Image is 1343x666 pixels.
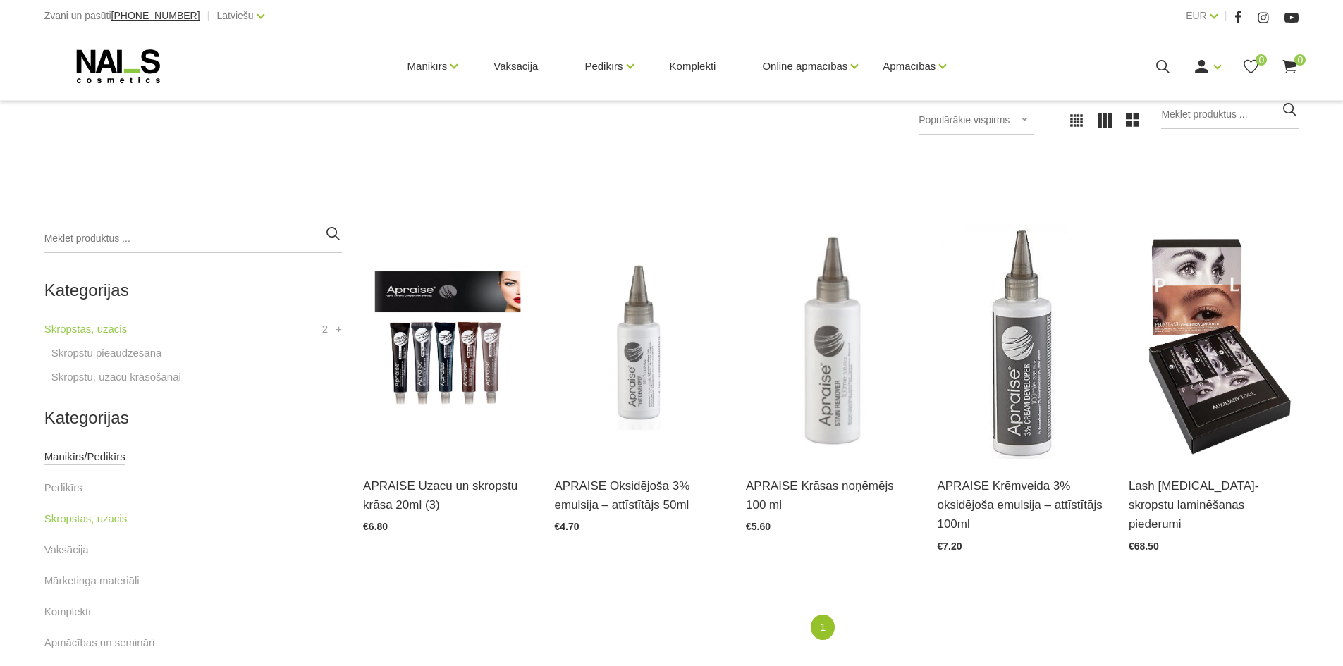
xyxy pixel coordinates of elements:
[407,38,448,94] a: Manikīrs
[322,321,328,338] span: 2
[937,225,1107,459] img: Krēmīgas tekstūras oksidants, satur 3% ūdeņraža pārskābi. Ražots: UK...
[1281,58,1299,75] a: 0
[44,479,82,496] a: Pedikīrs
[1161,101,1299,129] input: Meklēt produktus ...
[1129,225,1299,459] img: Komplektā ietilpst:Liftinga losjons * 10,Nostiprinošs losjons * 10,Barojošs losjons * 10,Liftinga...
[44,603,91,620] a: Komplekti
[937,541,962,552] span: €7.20
[883,38,936,94] a: Apmācības
[336,321,342,338] a: +
[1256,54,1267,66] span: 0
[1129,476,1299,534] a: Lash [MEDICAL_DATA]- skropstu laminēšanas piederumi
[1242,58,1260,75] a: 0
[44,321,128,338] a: Skropstas, uzacis
[44,281,342,300] h2: Kategorijas
[746,225,916,459] img: Krāsas traipu noņemšanas līdzeklis no ādas. Ražots: UK...
[746,476,916,514] a: APRAISE Krāsas noņēmējs 100 ml
[555,225,725,459] img: Oksidants - šķidras tekstūras, satur 3% ūdeņraža pārskābi.Ražots: UK...
[482,32,549,100] a: Vaksācija
[1294,54,1306,66] span: 0
[44,634,155,651] a: Apmācības un semināri
[217,7,254,24] a: Latviešu
[44,448,125,465] a: Manikīrs/Pedikīrs
[44,541,89,558] a: Vaksācija
[746,521,771,532] span: €5.60
[363,225,533,459] img: Profesionāla krāsa uzacu un skropstu krāsošanai. Krāsas noturība līdz 8 nedēļām. Iepakojums pared...
[363,615,1299,641] nav: catalog-product-list
[762,38,847,94] a: Online apmācības
[111,10,200,21] span: [PHONE_NUMBER]
[51,345,162,362] a: Skropstu pieaudzēsana
[111,11,200,21] a: [PHONE_NUMBER]
[44,7,200,25] div: Zvani un pasūti
[811,615,835,641] a: 1
[555,476,725,514] a: APRAISE Oksidējoša 3% emulsija – attīstītājs 50ml
[44,572,140,589] a: Mārketinga materiāli
[1186,7,1207,24] a: EUR
[658,32,728,100] a: Komplekti
[363,521,388,532] span: €6.80
[44,225,342,253] input: Meklēt produktus ...
[584,38,623,94] a: Pedikīrs
[1225,7,1227,25] span: |
[51,369,181,386] a: Skropstu, uzacu krāsošanai
[555,521,579,532] span: €4.70
[363,476,533,514] a: APRAISE Uzacu un skropstu krāsa 20ml (3)
[44,409,342,427] h2: Kategorijas
[207,7,210,25] span: |
[44,510,128,527] a: Skropstas, uzacis
[1129,541,1159,552] span: €68.50
[937,476,1107,534] a: APRAISE Krēmveida 3% oksidējoša emulsija – attīstītājs 100ml
[919,114,1010,125] span: Populārākie vispirms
